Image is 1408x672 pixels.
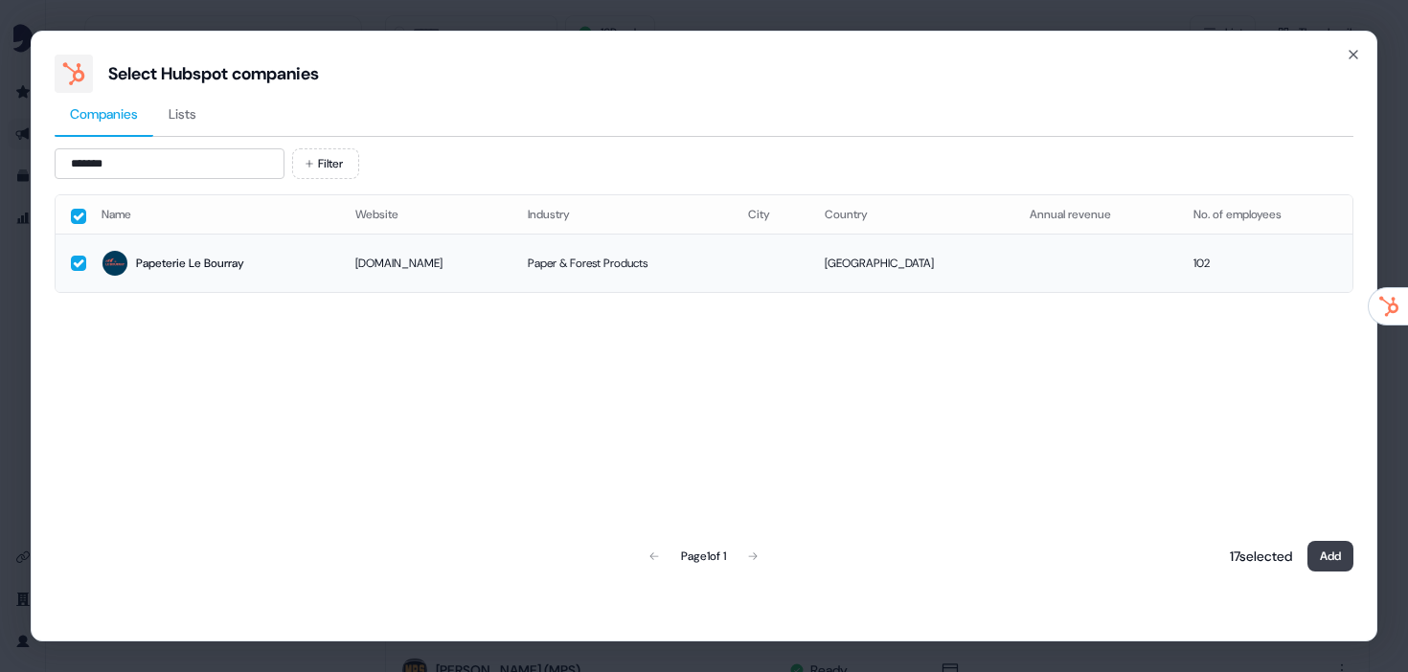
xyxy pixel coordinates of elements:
th: Website [340,195,512,234]
div: Page 1 of 1 [681,547,726,566]
div: Papeterie Le Bourray [136,254,244,273]
th: Country [809,195,1014,234]
th: Annual revenue [1014,195,1178,234]
th: No. of employees [1178,195,1352,234]
td: 102 [1178,234,1352,292]
th: Industry [512,195,733,234]
td: Paper & Forest Products [512,234,733,292]
button: Add [1307,541,1353,571]
span: Companies [70,104,138,123]
td: [GEOGRAPHIC_DATA] [809,234,1014,292]
div: Select Hubspot companies [108,62,319,85]
span: Lists [169,104,196,123]
button: Filter [292,148,359,179]
td: [DOMAIN_NAME] [340,234,512,292]
th: City [733,195,810,234]
p: 17 selected [1222,547,1292,566]
th: Name [86,195,340,234]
